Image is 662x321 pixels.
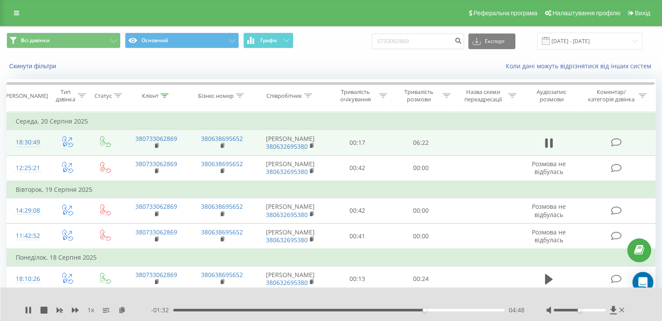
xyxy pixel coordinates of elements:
[460,88,506,103] div: Назва схеми переадресації
[389,198,452,223] td: 00:00
[326,224,389,249] td: 00:41
[326,130,389,155] td: 00:17
[635,10,650,17] span: Вихід
[266,142,308,150] a: 380632695380
[16,271,39,288] div: 18:10:26
[578,308,581,312] div: Accessibility label
[266,211,308,219] a: 380632695380
[389,266,452,291] td: 00:24
[201,271,243,279] a: 380638695652
[135,160,177,168] a: 380733062869
[87,306,94,314] span: 1 x
[151,306,173,314] span: - 01:32
[135,202,177,211] a: 380733062869
[198,92,234,100] div: Бізнес номер
[142,92,158,100] div: Клієнт
[16,160,39,177] div: 12:25:21
[326,266,389,291] td: 00:13
[389,130,452,155] td: 06:22
[389,155,452,181] td: 00:00
[423,308,426,312] div: Accessibility label
[266,167,308,176] a: 380632695380
[7,249,655,266] td: Понеділок, 18 Серпня 2025
[4,92,48,100] div: [PERSON_NAME]
[532,202,566,218] span: Розмова не відбулась
[7,33,121,48] button: Всі дзвінки
[125,33,239,48] button: Основний
[16,202,39,219] div: 14:29:08
[135,228,177,236] a: 380733062869
[468,33,515,49] button: Експорт
[474,10,538,17] span: Реферальна програма
[255,155,326,181] td: [PERSON_NAME]
[326,198,389,223] td: 00:42
[532,160,566,176] span: Розмова не відбулась
[266,92,302,100] div: Співробітник
[585,88,636,103] div: Коментар/категорія дзвінка
[21,37,50,44] span: Всі дзвінки
[255,130,326,155] td: [PERSON_NAME]
[260,37,277,43] span: Графік
[201,228,243,236] a: 380638695652
[506,62,655,70] a: Коли дані можуть відрізнятися вiд інших систем
[397,88,440,103] div: Тривалість розмови
[334,88,377,103] div: Тривалість очікування
[255,266,326,291] td: [PERSON_NAME]
[55,88,75,103] div: Тип дзвінка
[552,10,620,17] span: Налаштування профілю
[255,224,326,249] td: [PERSON_NAME]
[243,33,293,48] button: Графік
[7,181,655,198] td: Вівторок, 19 Серпня 2025
[372,33,464,49] input: Пошук за номером
[135,271,177,279] a: 380733062869
[201,160,243,168] a: 380638695652
[266,278,308,287] a: 380632695380
[509,306,524,314] span: 04:48
[16,134,39,151] div: 18:30:49
[526,88,577,103] div: Аудіозапис розмови
[7,113,655,130] td: Середа, 20 Серпня 2025
[326,155,389,181] td: 00:42
[135,134,177,143] a: 380733062869
[532,228,566,244] span: Розмова не відбулась
[255,198,326,223] td: [PERSON_NAME]
[7,62,60,70] button: Скинути фільтри
[16,227,39,244] div: 11:42:52
[94,92,112,100] div: Статус
[389,224,452,249] td: 00:00
[201,202,243,211] a: 380638695652
[632,272,653,293] div: Open Intercom Messenger
[266,236,308,244] a: 380632695380
[201,134,243,143] a: 380638695652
